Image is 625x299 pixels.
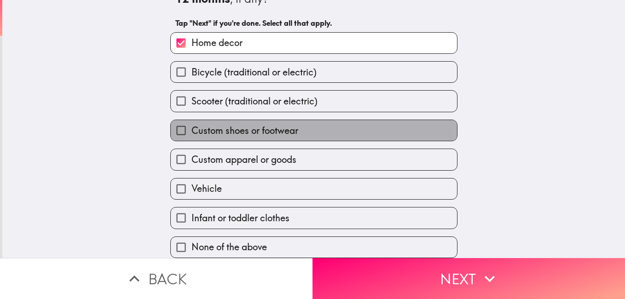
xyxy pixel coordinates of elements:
span: Scooter (traditional or electric) [191,95,318,108]
span: Vehicle [191,182,222,195]
span: Infant or toddler clothes [191,212,289,224]
button: Home decor [171,33,457,53]
button: Bicycle (traditional or electric) [171,62,457,82]
button: Custom apparel or goods [171,149,457,170]
button: Next [312,258,625,299]
button: Custom shoes or footwear [171,120,457,141]
button: Vehicle [171,178,457,199]
button: Scooter (traditional or electric) [171,91,457,111]
span: Custom apparel or goods [191,153,296,166]
button: Infant or toddler clothes [171,207,457,228]
button: None of the above [171,237,457,258]
span: Home decor [191,36,243,49]
span: Custom shoes or footwear [191,124,298,137]
span: Bicycle (traditional or electric) [191,66,317,79]
span: None of the above [191,241,267,253]
h6: Tap "Next" if you're done. Select all that apply. [175,18,452,28]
